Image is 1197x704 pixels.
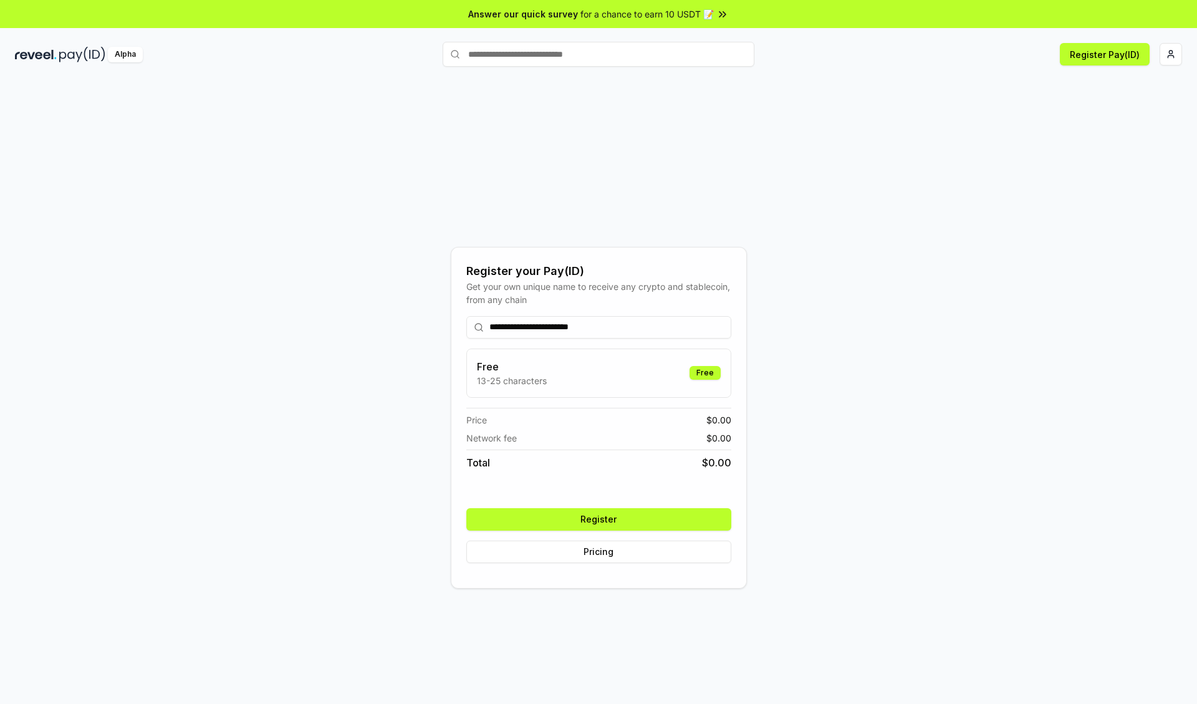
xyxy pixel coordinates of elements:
[477,359,547,374] h3: Free
[466,541,731,563] button: Pricing
[466,280,731,306] div: Get your own unique name to receive any crypto and stablecoin, from any chain
[466,455,490,470] span: Total
[466,413,487,427] span: Price
[466,508,731,531] button: Register
[706,432,731,445] span: $ 0.00
[477,374,547,387] p: 13-25 characters
[706,413,731,427] span: $ 0.00
[580,7,714,21] span: for a chance to earn 10 USDT 📝
[702,455,731,470] span: $ 0.00
[15,47,57,62] img: reveel_dark
[108,47,143,62] div: Alpha
[59,47,105,62] img: pay_id
[468,7,578,21] span: Answer our quick survey
[690,366,721,380] div: Free
[466,432,517,445] span: Network fee
[1060,43,1150,65] button: Register Pay(ID)
[466,263,731,280] div: Register your Pay(ID)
